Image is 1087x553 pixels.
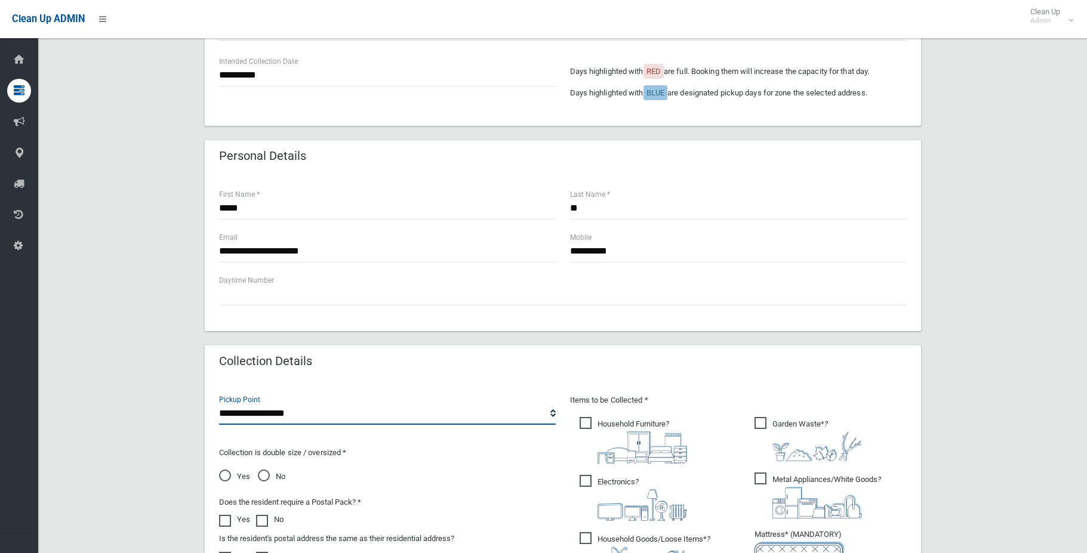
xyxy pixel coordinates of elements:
p: Items to be Collected * [570,393,907,407]
label: Yes [219,512,250,527]
p: Days highlighted with are designated pickup days for zone the selected address. [570,86,907,100]
span: Metal Appliances/White Goods [755,472,881,518]
span: No [258,469,285,484]
p: Days highlighted with are full. Booking them will increase the capacity for that day. [570,64,907,79]
p: Collection is double size / oversized * [219,446,556,460]
span: BLUE [646,88,664,97]
span: Yes [219,469,250,484]
span: Clean Up ADMIN [12,13,85,24]
header: Collection Details [205,350,327,373]
span: Clean Up [1024,7,1072,25]
span: RED [646,67,661,76]
small: Admin [1030,16,1060,25]
img: 36c1b0289cb1767239cdd3de9e694f19.png [772,487,862,518]
header: Personal Details [205,144,321,168]
span: Household Furniture [580,417,687,464]
span: Garden Waste* [755,417,862,461]
label: No [256,512,284,527]
i: ? [772,475,881,518]
img: 4fd8a5c772b2c999c83690221e5242e0.png [772,431,862,461]
label: Does the resident require a Postal Pack? * [219,495,361,509]
i: ? [598,419,687,464]
label: Is the resident's postal address the same as their residential address? [219,532,454,546]
img: aa9efdbe659d29b613fca23ba79d85cb.png [598,431,687,464]
i: ? [598,477,687,521]
img: 394712a680b73dbc3d2a6a3a7ffe5a07.png [598,489,687,521]
span: Electronics [580,475,687,521]
i: ? [772,419,862,461]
